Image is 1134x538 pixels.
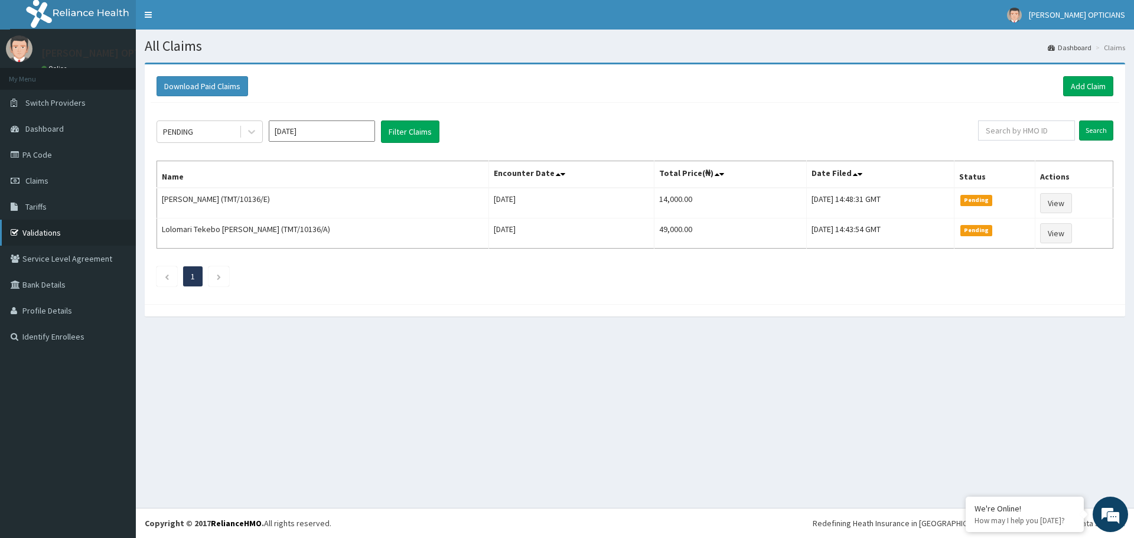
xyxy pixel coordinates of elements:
strong: Copyright © 2017 . [145,518,264,529]
a: View [1040,193,1072,213]
th: Date Filed [807,161,954,188]
th: Status [954,161,1035,188]
td: 49,000.00 [654,219,807,249]
p: How may I help you today? [975,516,1075,526]
span: Pending [960,225,993,236]
span: Switch Providers [25,97,86,108]
h1: All Claims [145,38,1125,54]
input: Search [1079,120,1113,141]
td: 14,000.00 [654,188,807,219]
li: Claims [1093,43,1125,53]
th: Name [157,161,489,188]
p: [PERSON_NAME] OPTICIANS [41,48,171,58]
input: Search by HMO ID [978,120,1075,141]
input: Select Month and Year [269,120,375,142]
a: Dashboard [1048,43,1091,53]
td: [PERSON_NAME] (TMT/10136/E) [157,188,489,219]
th: Total Price(₦) [654,161,807,188]
div: PENDING [163,126,193,138]
span: Dashboard [25,123,64,134]
a: RelianceHMO [211,518,262,529]
img: User Image [6,35,32,62]
a: Online [41,64,70,73]
img: User Image [1007,8,1022,22]
td: Lolomari Tekebo [PERSON_NAME] (TMT/10136/A) [157,219,489,249]
a: Page 1 is your current page [191,271,195,282]
div: Redefining Heath Insurance in [GEOGRAPHIC_DATA] using Telemedicine and Data Science! [813,517,1125,529]
span: Tariffs [25,201,47,212]
th: Actions [1035,161,1113,188]
span: Pending [960,195,993,206]
a: Previous page [164,271,170,282]
td: [DATE] 14:43:54 GMT [807,219,954,249]
td: [DATE] [489,188,654,219]
span: [PERSON_NAME] OPTICIANS [1029,9,1125,20]
a: Next page [216,271,221,282]
td: [DATE] 14:48:31 GMT [807,188,954,219]
button: Download Paid Claims [157,76,248,96]
a: Add Claim [1063,76,1113,96]
th: Encounter Date [489,161,654,188]
footer: All rights reserved. [136,508,1134,538]
span: Claims [25,175,48,186]
button: Filter Claims [381,120,439,143]
div: We're Online! [975,503,1075,514]
a: View [1040,223,1072,243]
td: [DATE] [489,219,654,249]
